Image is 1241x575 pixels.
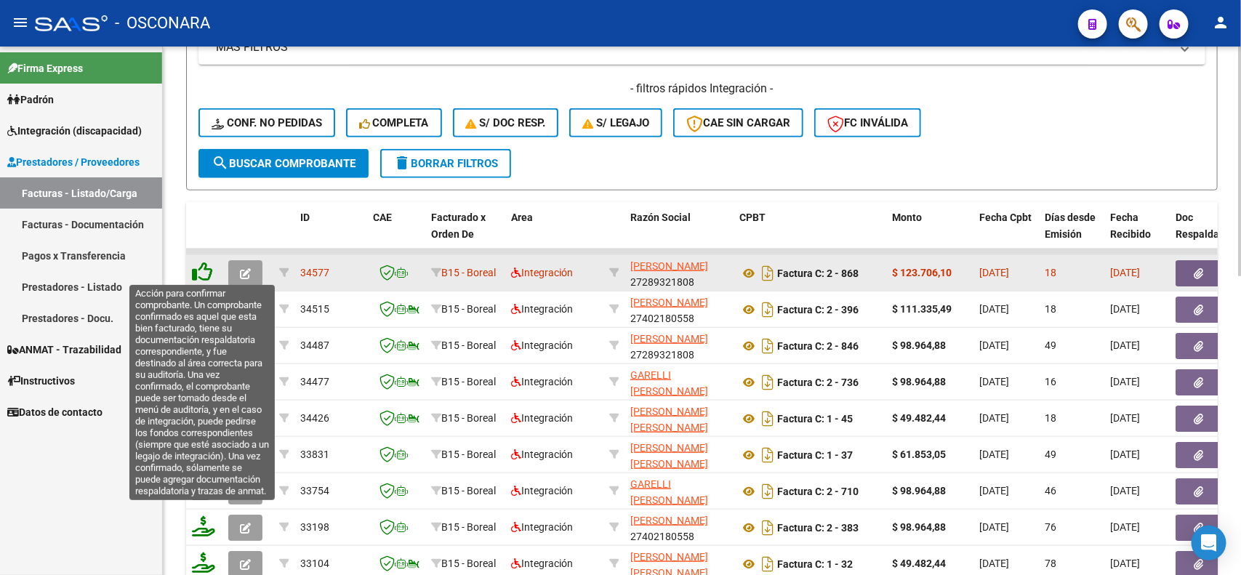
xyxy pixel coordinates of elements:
span: Prestadores / Proveedores [7,154,140,170]
span: 33198 [300,521,329,533]
button: S/ Doc Resp. [453,108,559,137]
span: CAE SIN CARGAR [686,116,790,129]
strong: Factura C: 2 - 736 [777,377,859,388]
span: [PERSON_NAME] [PERSON_NAME] [630,442,708,470]
datatable-header-cell: Razón Social [624,202,734,266]
strong: Factura C: 2 - 396 [777,304,859,315]
span: Area [511,212,533,223]
span: 33831 [300,449,329,460]
strong: $ 49.482,44 [892,558,946,569]
strong: Factura C: 2 - 868 [777,268,859,279]
strong: Factura C: 1 - 45 [777,413,853,425]
span: Integración [511,303,573,315]
span: GARELLI [PERSON_NAME] [630,369,708,398]
span: Datos de contacto [7,404,103,420]
button: FC Inválida [814,108,921,137]
datatable-header-cell: CPBT [734,202,886,266]
strong: $ 111.335,49 [892,303,952,315]
mat-icon: search [212,154,229,172]
span: Integración [511,449,573,460]
span: Buscar Comprobante [212,157,356,170]
span: S/ Doc Resp. [466,116,546,129]
span: B15 - Boreal [441,303,496,315]
span: Padrón [7,92,54,108]
strong: $ 98.964,88 [892,485,946,496]
datatable-header-cell: Días desde Emisión [1039,202,1104,266]
strong: $ 98.964,88 [892,339,946,351]
span: 16 [1045,376,1056,387]
strong: Factura C: 2 - 710 [777,486,859,497]
i: Descargar documento [758,516,777,539]
mat-icon: delete [393,154,411,172]
mat-expansion-panel-header: MAS FILTROS [198,30,1205,65]
span: [DATE] [1110,449,1140,460]
span: Monto [892,212,922,223]
span: 33104 [300,558,329,569]
span: [DATE] [1110,339,1140,351]
span: GARELLI [PERSON_NAME] [630,478,708,507]
span: Integración (discapacidad) [7,123,142,139]
span: 76 [1045,521,1056,533]
span: [DATE] [979,558,1009,569]
button: S/ legajo [569,108,662,137]
div: Open Intercom Messenger [1192,526,1226,560]
datatable-header-cell: Area [505,202,603,266]
span: [PERSON_NAME] [630,333,708,345]
datatable-header-cell: Monto [886,202,973,266]
datatable-header-cell: Facturado x Orden De [425,202,505,266]
span: 18 [1045,412,1056,424]
span: 34487 [300,339,329,351]
button: CAE SIN CARGAR [673,108,803,137]
span: S/ legajo [582,116,649,129]
i: Descargar documento [758,334,777,358]
datatable-header-cell: CAE [367,202,425,266]
span: 49 [1045,449,1056,460]
span: [DATE] [979,303,1009,315]
span: 49 [1045,339,1056,351]
strong: $ 98.964,88 [892,521,946,533]
span: Fecha Recibido [1110,212,1151,240]
span: CAE [373,212,392,223]
span: [PERSON_NAME] [PERSON_NAME] [630,406,708,434]
button: Completa [346,108,442,137]
i: Descargar documento [758,480,777,503]
span: B15 - Boreal [441,485,496,496]
span: Integración [511,558,573,569]
h4: - filtros rápidos Integración - [198,81,1205,97]
span: B15 - Boreal [441,339,496,351]
span: [DATE] [979,449,1009,460]
i: Descargar documento [758,407,777,430]
i: Descargar documento [758,443,777,467]
button: Buscar Comprobante [198,149,369,178]
span: Razón Social [630,212,691,223]
span: B15 - Boreal [441,449,496,460]
span: ID [300,212,310,223]
i: Descargar documento [758,298,777,321]
button: Borrar Filtros [380,149,511,178]
span: ANMAT - Trazabilidad [7,342,121,358]
span: [DATE] [1110,267,1140,278]
span: 18 [1045,303,1056,315]
strong: Factura C: 1 - 37 [777,449,853,461]
strong: Factura C: 2 - 846 [777,340,859,352]
span: B15 - Boreal [441,267,496,278]
span: Integración [511,412,573,424]
span: Fecha Cpbt [979,212,1032,223]
span: Doc Respaldatoria [1176,212,1241,240]
span: B15 - Boreal [441,558,496,569]
button: Conf. no pedidas [198,108,335,137]
span: 34577 [300,267,329,278]
span: Conf. no pedidas [212,116,322,129]
strong: Factura C: 2 - 383 [777,522,859,534]
span: CPBT [739,212,766,223]
span: Integración [511,267,573,278]
i: Descargar documento [758,262,777,285]
i: Descargar documento [758,371,777,394]
span: [DATE] [1110,376,1140,387]
span: 18 [1045,267,1056,278]
div: 27223769034 [630,367,728,398]
span: B15 - Boreal [441,412,496,424]
span: Facturado x Orden De [431,212,486,240]
span: B15 - Boreal [441,376,496,387]
mat-icon: menu [12,14,29,31]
